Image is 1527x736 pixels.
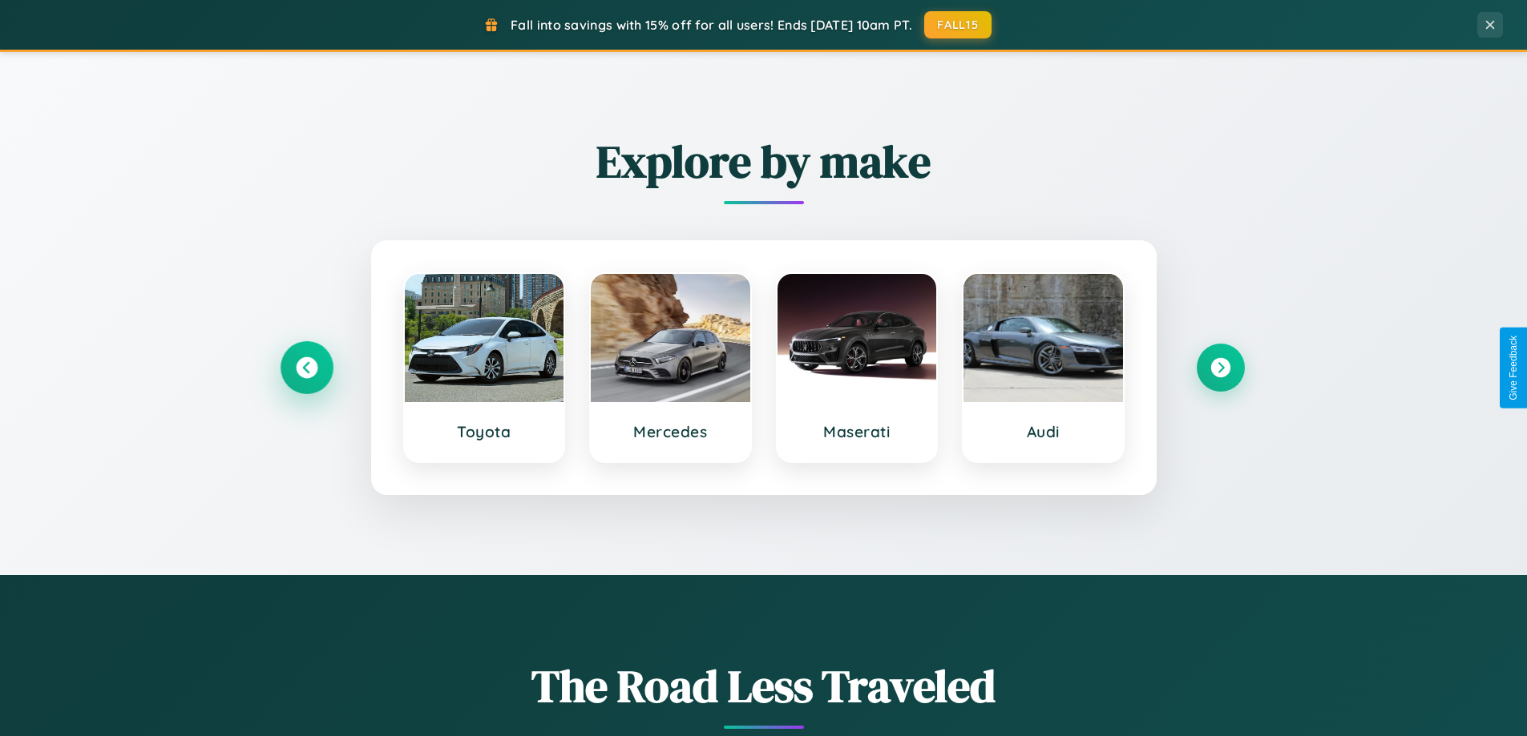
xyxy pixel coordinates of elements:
[511,17,912,33] span: Fall into savings with 15% off for all users! Ends [DATE] 10am PT.
[607,422,734,441] h3: Mercedes
[794,422,921,441] h3: Maserati
[283,655,1245,717] h1: The Road Less Traveled
[980,422,1107,441] h3: Audi
[421,422,548,441] h3: Toyota
[283,131,1245,192] h2: Explore by make
[1508,336,1519,400] div: Give Feedback
[924,11,992,38] button: FALL15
